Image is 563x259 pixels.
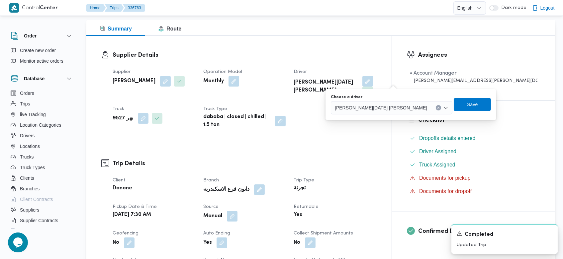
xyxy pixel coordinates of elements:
[465,231,493,239] span: Completed
[294,205,319,209] span: Returnable
[158,26,181,32] span: Route
[335,104,427,111] span: [PERSON_NAME][DATE] [PERSON_NAME]
[20,57,63,65] span: Monitor active orders
[203,178,219,182] span: Branch
[113,231,139,235] span: Geofencing
[419,188,472,194] span: Documents for dropoff
[20,163,45,171] span: Truck Types
[419,175,471,181] span: Documents for pickup
[20,206,39,214] span: Suppliers
[20,100,30,108] span: Trips
[86,4,106,12] button: Home
[20,227,37,235] span: Devices
[407,173,540,183] button: Documents for pickup
[457,230,552,239] div: Notification
[8,162,76,173] button: Truck Types
[294,178,314,182] span: Trip Type
[407,160,540,170] button: Truck Assigned
[8,130,76,141] button: Drivers
[20,217,58,225] span: Supplier Contracts
[8,194,76,205] button: Client Contracts
[203,239,212,247] b: Yes
[530,1,557,15] button: Logout
[100,26,132,32] span: Summary
[8,183,76,194] button: Branches
[20,46,56,54] span: Create new order
[203,70,242,74] span: Operation Model
[418,51,540,60] h3: Assignees
[419,134,476,142] span: Dropoffs details entered
[24,32,37,40] h3: Order
[457,241,552,248] p: Updated Trip
[203,77,224,85] b: Monthly
[20,195,53,203] span: Client Contracts
[8,152,76,162] button: Trucks
[20,153,34,161] span: Trucks
[113,159,377,168] h3: Trip Details
[419,149,456,154] span: Driver Assigned
[20,89,34,97] span: Orders
[203,212,222,220] b: Manual
[8,205,76,215] button: Suppliers
[20,174,34,182] span: Clients
[7,232,28,252] iframe: chat widget
[8,56,76,66] button: Monitor active orders
[113,107,124,111] span: Truck
[113,205,157,209] span: Pickup date & time
[113,239,119,247] b: No
[294,211,302,219] b: Yes
[113,211,151,219] b: [DATE] 7:30 AM
[8,88,76,98] button: Orders
[419,187,472,195] span: Documents for dropoff
[203,231,230,235] span: Auto Ending
[419,135,476,141] span: Dropoffs details entered
[20,121,61,129] span: Location Categories
[8,173,76,183] button: Clients
[294,239,300,247] b: No
[20,132,35,140] span: Drivers
[113,51,377,60] h3: Supplier Details
[203,186,249,194] b: دانون فرع الاسكندريه
[113,77,155,85] b: [PERSON_NAME]
[454,98,491,111] button: Save
[203,107,227,111] span: Truck Type
[294,79,358,95] b: [PERSON_NAME][DATE] [PERSON_NAME]
[40,6,58,11] b: Center
[20,110,46,118] span: live Tracking
[467,100,478,108] span: Save
[419,162,455,167] span: Truck Assigned
[418,116,540,125] h3: Checklist
[8,98,76,109] button: Trips
[331,95,362,100] label: Choose a driver
[113,114,133,122] b: بهر 9527
[203,113,271,129] b: dababa | closed | chilled | 1.5 ton
[8,109,76,120] button: live Tracking
[113,70,131,74] span: Supplier
[8,215,76,226] button: Supplier Contracts
[8,45,76,56] button: Create new order
[418,227,540,236] h3: Confirmed Data
[436,105,441,110] button: Clear input
[8,120,76,130] button: Location Categories
[410,69,537,84] span: • Account Manager abdallah.mohamed@illa.com.eg
[407,186,540,197] button: Documents for dropoff
[410,69,537,77] div: • Account Manager
[113,178,126,182] span: Client
[11,32,73,40] button: Order
[113,184,132,192] b: Danone
[105,4,124,12] button: Trips
[443,105,448,110] button: Open list of options
[8,226,76,236] button: Devices
[11,75,73,83] button: Database
[419,161,455,169] span: Truck Assigned
[20,185,40,193] span: Branches
[419,148,456,156] span: Driver Assigned
[5,88,78,231] div: Database
[5,45,78,69] div: Order
[410,77,537,84] div: [PERSON_NAME][EMAIL_ADDRESS][PERSON_NAME][DOMAIN_NAME]
[499,5,526,11] span: Dark mode
[294,184,306,192] b: تجزئة
[20,142,40,150] span: Locations
[9,3,19,13] img: X8yXhbKr1z7QwAAAABJRU5ErkJggg==
[294,70,307,74] span: Driver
